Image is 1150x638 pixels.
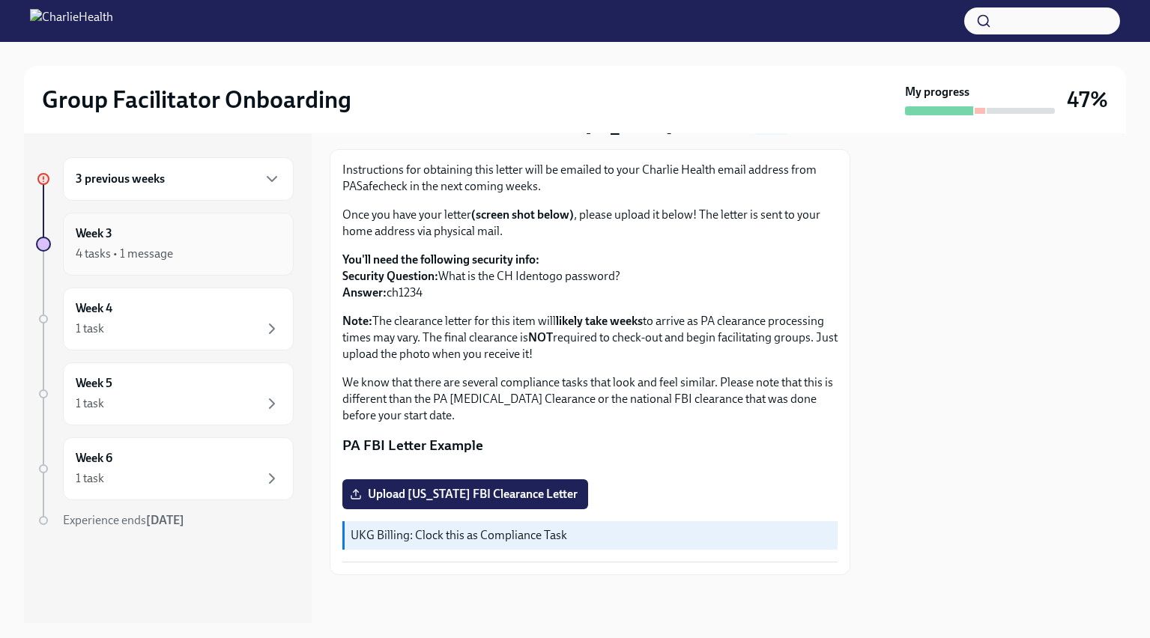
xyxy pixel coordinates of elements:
div: 1 task [76,470,104,487]
strong: [DATE] [146,513,184,527]
p: We know that there are several compliance tasks that look and feel similar. Please note that this... [342,374,838,424]
div: 3 previous weeks [63,157,294,201]
strong: likely take weeks [556,314,643,328]
strong: NOT [528,330,553,344]
strong: You'll need the following security info: [342,252,539,267]
strong: (screen shot below) [471,207,574,222]
p: The clearance letter for this item will to arrive as PA clearance processing times may vary. The ... [342,313,838,362]
a: Week 61 task [36,437,294,500]
div: 1 task [76,320,104,337]
a: Week 51 task [36,362,294,425]
div: 1 task [76,395,104,412]
strong: My progress [905,84,969,100]
strong: Security Question: [342,269,438,283]
h6: Week 3 [76,225,112,242]
h3: 47% [1067,86,1108,113]
strong: Answer: [342,285,387,300]
span: Upload [US_STATE] FBI Clearance Letter [353,487,578,502]
a: Week 41 task [36,288,294,350]
a: Week 34 tasks • 1 message [36,213,294,276]
p: What is the CH Identogo password? ch1234 [342,252,838,301]
strong: Note: [342,314,372,328]
img: CharlieHealth [30,9,113,33]
p: Instructions for obtaining this letter will be emailed to your Charlie Health email address from ... [342,162,838,195]
h6: Week 6 [76,450,112,467]
h6: 3 previous weeks [76,171,165,187]
h6: Week 4 [76,300,112,317]
p: UKG Billing: Clock this as Compliance Task [351,527,832,544]
span: Experience ends [63,513,184,527]
div: 4 tasks • 1 message [76,246,173,262]
h2: Group Facilitator Onboarding [42,85,351,115]
h6: Week 5 [76,375,112,392]
p: Once you have your letter , please upload it below! The letter is sent to your home address via p... [342,207,838,240]
p: PA FBI Letter Example [342,436,838,455]
label: Upload [US_STATE] FBI Clearance Letter [342,479,588,509]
